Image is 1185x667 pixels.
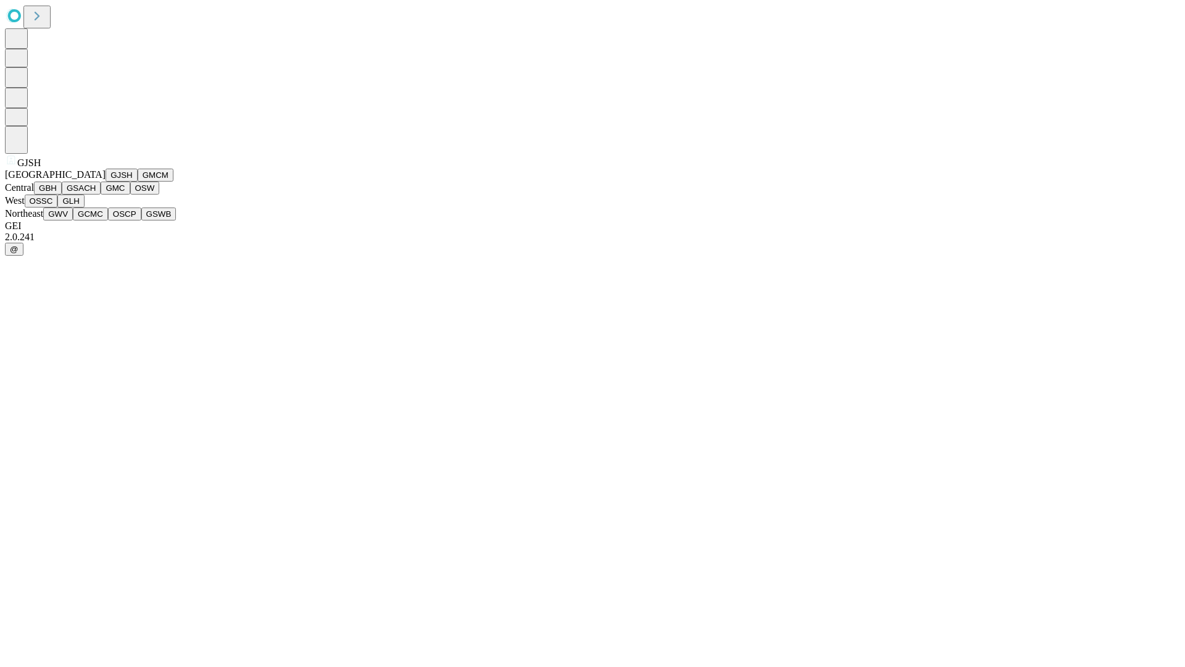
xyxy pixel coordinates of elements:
button: GSACH [62,182,101,195]
button: GWV [43,208,73,220]
button: GMC [101,182,130,195]
button: OSSC [25,195,58,208]
span: West [5,195,25,206]
span: GJSH [17,157,41,168]
span: [GEOGRAPHIC_DATA] [5,169,106,180]
button: GSWB [141,208,177,220]
span: @ [10,245,19,254]
button: GBH [34,182,62,195]
span: Northeast [5,208,43,219]
button: @ [5,243,23,256]
button: GLH [57,195,84,208]
button: OSW [130,182,160,195]
div: GEI [5,220,1180,232]
button: OSCP [108,208,141,220]
span: Central [5,182,34,193]
button: GJSH [106,169,138,182]
div: 2.0.241 [5,232,1180,243]
button: GMCM [138,169,173,182]
button: GCMC [73,208,108,220]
